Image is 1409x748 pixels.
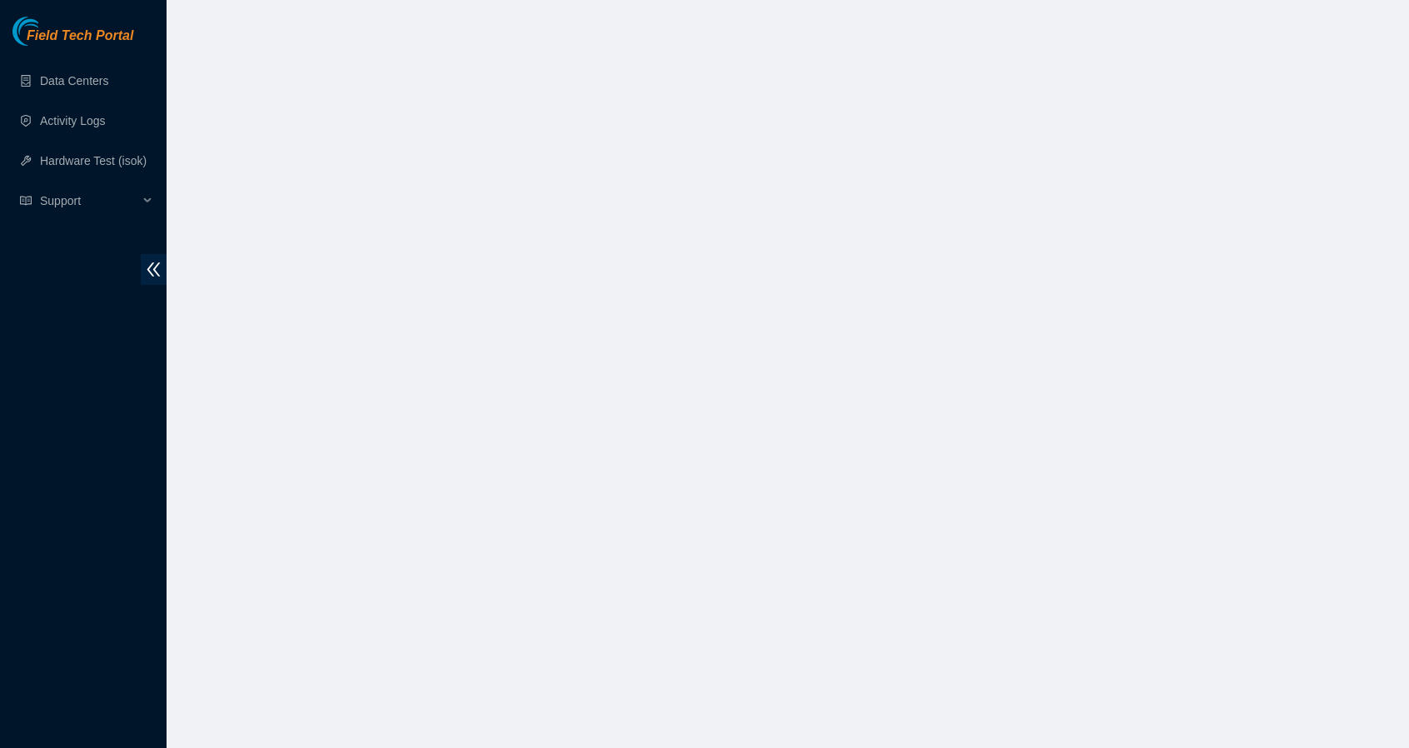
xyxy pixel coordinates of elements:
[27,28,133,44] span: Field Tech Portal
[40,154,147,167] a: Hardware Test (isok)
[20,195,32,207] span: read
[40,114,106,127] a: Activity Logs
[40,184,138,217] span: Support
[12,17,84,46] img: Akamai Technologies
[12,30,133,52] a: Akamai TechnologiesField Tech Portal
[141,254,167,285] span: double-left
[40,74,108,87] a: Data Centers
